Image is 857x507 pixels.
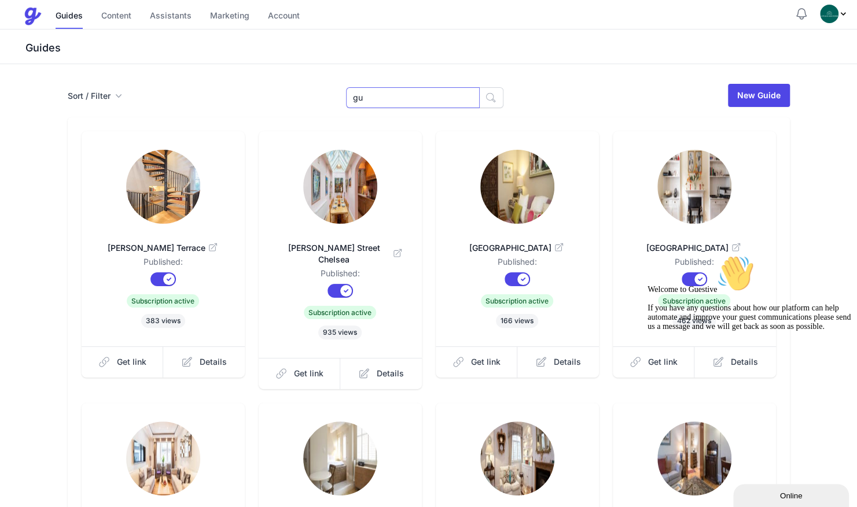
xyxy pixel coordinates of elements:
[795,7,808,21] button: Notifications
[613,346,695,378] a: Get link
[277,268,403,284] dd: Published:
[100,256,226,272] dd: Published:
[340,358,422,389] a: Details
[74,5,111,42] img: :wave:
[163,346,245,378] a: Details
[294,368,323,379] span: Get link
[101,4,131,29] a: Content
[631,256,757,272] dd: Published:
[454,242,580,254] span: [GEOGRAPHIC_DATA]
[23,7,42,25] img: Guestive Guides
[277,228,403,268] a: [PERSON_NAME] Street Chelsea
[377,368,404,379] span: Details
[471,356,501,368] span: Get link
[496,314,538,328] span: 166 views
[259,358,341,389] a: Get link
[150,4,192,29] a: Assistants
[23,41,857,55] h3: Guides
[141,314,185,328] span: 383 views
[631,242,757,254] span: [GEOGRAPHIC_DATA]
[517,346,599,378] a: Details
[481,294,553,308] span: Subscription active
[82,346,164,378] a: Get link
[100,228,226,256] a: [PERSON_NAME] Terrace
[200,356,227,368] span: Details
[480,150,554,224] img: 9b5v0ir1hdq8hllsqeesm40py5rd
[210,4,249,29] a: Marketing
[318,325,362,339] span: 935 views
[643,250,851,478] iframe: chat widget
[454,228,580,256] a: [GEOGRAPHIC_DATA]
[304,306,376,319] span: Subscription active
[56,4,83,29] a: Guides
[454,256,580,272] dd: Published:
[820,5,848,23] div: Profile Menu
[5,5,213,81] div: Welcome to Guestive👋If you have any questions about how our platform can help automate and improv...
[820,5,838,23] img: oovs19i4we9w73xo0bfpgswpi0cd
[68,90,122,102] button: Sort / Filter
[100,242,226,254] span: [PERSON_NAME] Terrace
[117,356,146,368] span: Get link
[126,150,200,224] img: mtasz01fldrr9v8cnif9arsj44ov
[126,421,200,495] img: xcoem7jyjxpu3fgtqe3kd93uc2z7
[277,242,403,265] span: [PERSON_NAME] Street Chelsea
[127,294,199,308] span: Subscription active
[657,150,731,224] img: hdmgvwaq8kfuacaafu0ghkkjd0oq
[436,346,518,378] a: Get link
[346,87,480,108] input: Search Guides
[631,228,757,256] a: [GEOGRAPHIC_DATA]
[480,421,554,495] img: qm23tyanh8llne9rmxzedgaebrr7
[554,356,581,368] span: Details
[733,482,851,507] iframe: chat widget
[728,84,790,107] a: New Guide
[5,35,208,80] span: Welcome to Guestive If you have any questions about how our platform can help automate and improv...
[303,150,377,224] img: wq8sw0j47qm6nw759ko380ndfzun
[303,421,377,495] img: id17mszkkv9a5w23y0miri8fotce
[268,4,300,29] a: Account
